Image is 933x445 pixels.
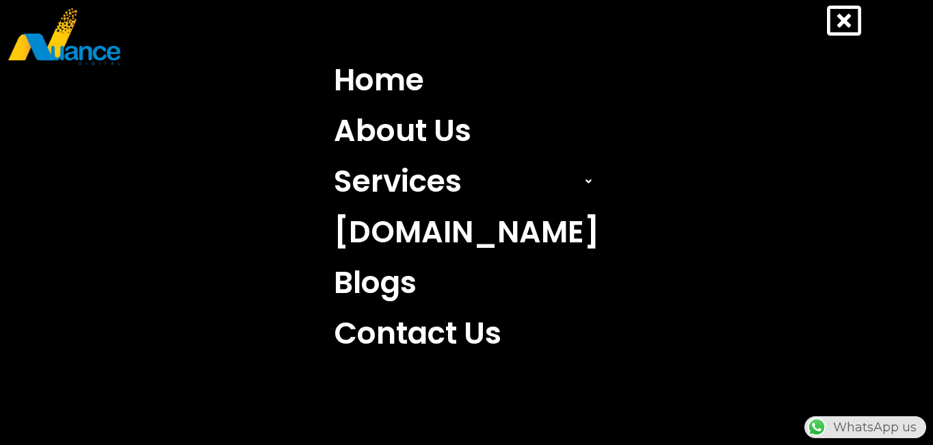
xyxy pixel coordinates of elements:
a: [DOMAIN_NAME] [324,207,609,257]
a: nuance-qatar_logo [7,7,460,66]
a: Blogs [324,257,609,308]
img: WhatsApp [806,416,828,438]
a: WhatsAppWhatsApp us [804,420,926,435]
img: nuance-qatar_logo [7,7,122,66]
div: WhatsApp us [804,416,926,438]
a: About Us [324,105,609,156]
a: Services [324,156,609,207]
a: Home [324,55,609,105]
a: Contact Us [324,308,609,359]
